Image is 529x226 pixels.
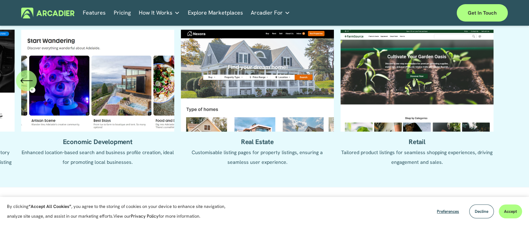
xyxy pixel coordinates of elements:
[16,70,37,91] button: Previous
[114,8,131,18] a: Pricing
[469,204,494,218] button: Decline
[7,202,233,221] p: By clicking , you agree to the storing of cookies on your device to enhance site navigation, anal...
[83,8,106,18] a: Features
[188,8,243,18] a: Explore Marketplaces
[251,8,283,18] span: Arcadier For
[437,209,459,214] span: Preferences
[432,204,464,218] button: Preferences
[21,8,74,18] img: Arcadier
[139,8,173,18] span: How It Works
[131,213,159,219] a: Privacy Policy
[494,193,529,226] iframe: Chat Widget
[29,203,71,209] strong: “Accept All Cookies”
[251,8,290,18] a: folder dropdown
[139,8,180,18] a: folder dropdown
[475,209,488,214] span: Decline
[457,4,508,22] a: Get in touch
